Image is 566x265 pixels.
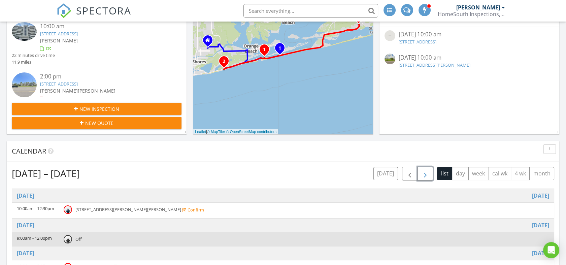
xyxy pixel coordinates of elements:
a: 10:00 am [STREET_ADDRESS] [PERSON_NAME] 22 minutes drive time 11.9 miles [12,22,181,65]
a: [STREET_ADDRESS] [399,39,436,45]
img: 9358997%2Fcover_photos%2FbInFqyIpxRlBo2DlRoMV%2Fsmall.jpg [12,22,37,41]
button: [DATE] [373,167,398,180]
a: © MapTiler [207,130,225,134]
button: Previous [402,167,418,180]
span: [PERSON_NAME] [40,88,78,94]
div: [DATE] 10:00 am [399,30,540,39]
a: SPECTORA [57,9,131,23]
span: New Quote [85,120,113,127]
a: Go to September 3, 2025 [532,192,549,200]
span: New Inspection [79,105,119,112]
img: cdp202422.jpg [64,205,72,214]
span: [PERSON_NAME] [78,88,115,94]
a: [DATE] 10:00 am [STREET_ADDRESS] [385,30,554,46]
button: week [468,167,489,180]
span: SPECTORA [76,3,131,18]
div: 23150 Perdido Beach Blvd Lot 16, Orange Beach, AL 36561 [224,61,228,65]
input: Search everything... [243,4,378,18]
img: The Best Home Inspection Software - Spectora [57,3,71,18]
th: Go to September 5, 2025 [12,218,554,232]
a: © OpenStreetMap contributors [226,130,276,134]
td: 9:00am - 12:00pm [12,232,59,246]
a: Leaflet [195,130,206,134]
button: day [452,167,469,180]
span: Off [75,236,82,242]
a: [DATE] 10:00 am [STREET_ADDRESS][PERSON_NAME] [385,54,554,70]
a: 2:00 pm [STREET_ADDRESS] [PERSON_NAME][PERSON_NAME] 11 minutes drive time 5.5 miles [12,72,181,115]
img: streetview [385,54,395,64]
a: [STREET_ADDRESS] [40,31,78,37]
button: list [437,167,452,180]
button: New Quote [12,117,181,129]
div: Confirm [188,207,204,212]
button: cal wk [489,167,511,180]
div: 21300 Cotton Creek Dr, N-105, Gulf Shores AL 36542 [208,40,212,44]
a: Go to September 3, 2025 [17,192,34,200]
i: 1 [278,46,281,51]
h2: [DATE] – [DATE] [12,167,80,180]
i: 2 [223,59,225,64]
a: Go to September 5, 2025 [17,221,34,229]
img: cdp202422.jpg [64,235,72,243]
th: Go to September 8, 2025 [12,246,554,260]
div: 22 minutes drive time [12,52,55,59]
th: Go to September 3, 2025 [12,189,554,203]
div: 28103 Perdido Beach Blvd C-702, Orange Beach, AL 36561 [264,49,268,53]
i: 1 [263,47,266,52]
button: month [529,167,554,180]
span: [PERSON_NAME] [40,37,78,44]
a: [STREET_ADDRESS] [40,81,78,87]
a: Go to September 8, 2025 [532,249,549,257]
div: Open Intercom Messenger [543,242,559,258]
div: 10:00 am [40,22,167,31]
div: | [193,129,278,135]
a: Go to September 5, 2025 [532,221,549,229]
a: [STREET_ADDRESS][PERSON_NAME][PERSON_NAME] [75,206,182,212]
td: 10:00am - 12:30pm [12,202,59,218]
img: streetview [12,72,37,97]
div: [DATE] 10:00 am [399,54,540,62]
span: [STREET_ADDRESS][PERSON_NAME][PERSON_NAME] [75,206,181,212]
a: [STREET_ADDRESS][PERSON_NAME] [399,62,470,68]
span: Calendar [12,146,46,156]
img: streetview [385,30,395,41]
button: New Inspection [12,103,181,115]
div: HomeSouth Inspections, LLC [438,11,505,18]
div: 17287 Perdido Key Dr 703, Pensacola, FL 32507 [280,48,284,52]
div: [PERSON_NAME] [456,4,500,11]
a: Confirm [182,207,204,213]
button: Next [418,167,433,180]
button: 4 wk [511,167,530,180]
div: 2:00 pm [40,72,167,81]
div: 11.9 miles [12,59,55,65]
a: Go to September 8, 2025 [17,249,34,257]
